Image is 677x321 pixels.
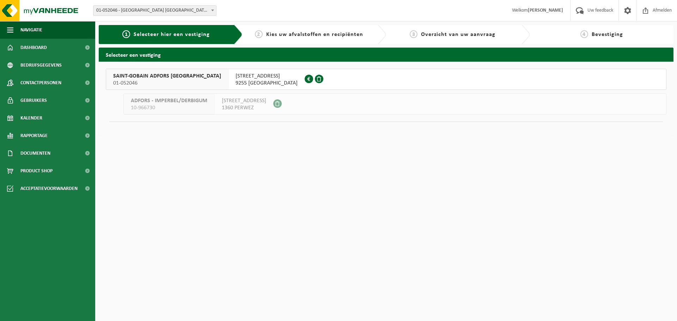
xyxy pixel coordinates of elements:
span: Rapportage [20,127,48,144]
span: Dashboard [20,39,47,56]
span: Navigatie [20,21,42,39]
span: 10-966730 [131,104,207,111]
span: 01-052046 - SAINT-GOBAIN ADFORS BELGIUM - BUGGENHOUT [93,6,216,16]
span: [STREET_ADDRESS] [222,97,266,104]
span: 01-052046 [113,80,221,87]
span: 1360 PERWEZ [222,104,266,111]
span: ADFORS - IMPERBEL/DERBIGUM [131,97,207,104]
span: Contactpersonen [20,74,61,92]
span: Bevestiging [592,32,623,37]
span: Product Shop [20,162,53,180]
span: Selecteer hier een vestiging [134,32,210,37]
h2: Selecteer een vestiging [99,48,673,61]
span: Gebruikers [20,92,47,109]
span: Bedrijfsgegevens [20,56,62,74]
span: Overzicht van uw aanvraag [421,32,495,37]
span: 01-052046 - SAINT-GOBAIN ADFORS BELGIUM - BUGGENHOUT [93,5,216,16]
span: 2 [255,30,263,38]
button: SAINT-GOBAIN ADFORS [GEOGRAPHIC_DATA] 01-052046 [STREET_ADDRESS]9255 [GEOGRAPHIC_DATA] [106,69,666,90]
span: [STREET_ADDRESS] [236,73,298,80]
span: 4 [580,30,588,38]
span: 3 [410,30,417,38]
strong: [PERSON_NAME] [528,8,563,13]
span: 9255 [GEOGRAPHIC_DATA] [236,80,298,87]
span: Acceptatievoorwaarden [20,180,78,197]
span: Kies uw afvalstoffen en recipiënten [266,32,363,37]
span: Kalender [20,109,42,127]
span: 1 [122,30,130,38]
span: Documenten [20,144,50,162]
span: SAINT-GOBAIN ADFORS [GEOGRAPHIC_DATA] [113,73,221,80]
